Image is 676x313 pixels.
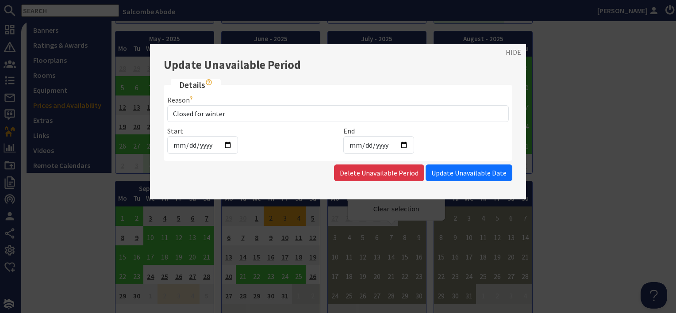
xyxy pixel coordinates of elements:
[431,168,507,177] span: Update Unavailable Date
[205,79,212,86] i: Show hints
[167,126,183,135] label: Start
[334,164,424,181] a: Delete Unavailable Period
[506,47,521,57] a: HIDE
[171,79,221,92] legend: Details
[164,58,512,72] h2: Update Unavailable Period
[167,95,195,104] label: Reason
[343,126,355,135] label: End
[426,164,512,181] button: Update Unavailable Date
